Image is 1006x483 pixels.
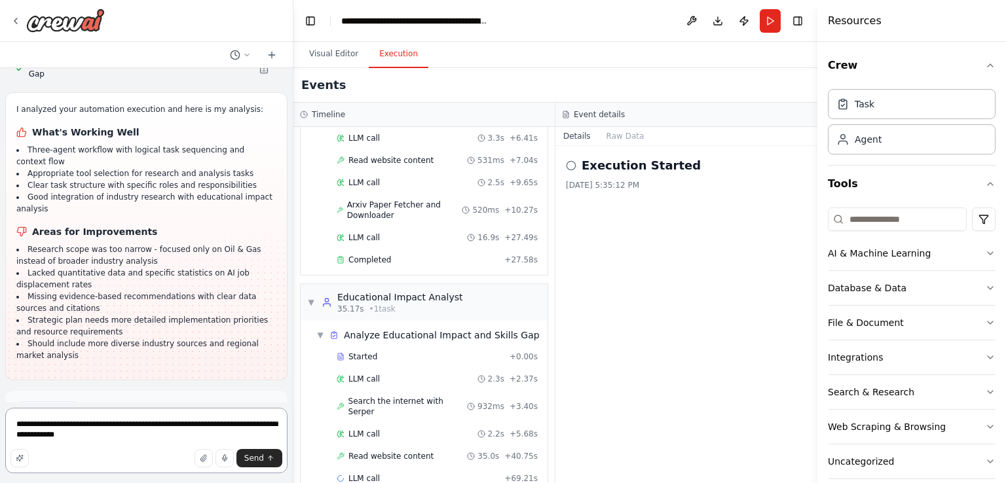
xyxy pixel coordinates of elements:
span: 35.17s [337,304,364,314]
div: Educational Impact Analyst [337,291,462,304]
h2: Events [301,76,346,94]
span: Send [244,453,264,463]
img: Logo [26,9,105,32]
span: 2.3s [488,374,504,384]
span: Analyze Educational Impact and Skills Gap [344,329,540,342]
button: Upload files [195,449,213,467]
li: Good integration of industry research with educational impact analysis [16,191,276,215]
span: + 2.37s [510,374,538,384]
h3: Event details [574,109,625,120]
button: Integrations [828,340,996,374]
span: + 10.27s [504,205,538,215]
h2: Execution Started [582,156,701,175]
span: LLM call [348,177,380,188]
button: Search & Research [828,375,996,409]
span: 3.3s [488,133,504,143]
span: • 1 task [369,304,396,314]
button: Tools [828,166,996,202]
span: 16.9s [477,232,499,243]
span: 35.0s [477,451,499,461]
span: + 5.68s [510,429,538,439]
button: Switch to previous chat [225,47,256,63]
li: Three-agent workflow with logical task sequencing and context flow [16,144,276,168]
button: Database & Data [828,271,996,305]
button: Hide right sidebar [789,12,807,30]
button: Details [555,127,599,145]
span: Completed [348,255,391,265]
div: Search & Research [828,385,914,399]
button: Start a new chat [261,47,282,63]
div: Uncategorized [828,455,894,468]
span: + 0.00s [510,351,538,362]
span: + 6.41s [510,133,538,143]
div: [DATE] 5:35:12 PM [566,180,807,190]
span: Updating task Analyze Educational Impact and Skills Gap [29,58,248,79]
li: Lacked quantitative data and specific statistics on AI job displacement rates [16,267,276,291]
li: Strategic plan needs more detailed implementation priorities and resource requirements [16,314,276,338]
h3: Timeline [312,109,345,120]
div: Integrations [828,351,883,364]
button: Crew [828,47,996,84]
span: ▼ [316,330,324,340]
div: Task [855,98,874,111]
span: Read website content [348,451,434,461]
div: File & Document [828,316,904,329]
li: Missing evidence-based recommendations with clear data sources and citations [16,291,276,314]
span: LLM call [348,133,380,143]
button: Visual Editor [299,41,369,68]
button: Click to speak your automation idea [215,449,234,467]
div: AI & Machine Learning [828,247,931,260]
h4: Resources [828,13,882,29]
li: Should include more diverse industry sources and regional market analysis [16,338,276,361]
span: ▼ [307,297,315,308]
span: LLM call [348,429,380,439]
span: 520ms [472,205,499,215]
span: 2.5s [488,177,504,188]
button: File & Document [828,306,996,340]
span: + 27.58s [504,255,538,265]
span: + 3.40s [510,401,538,412]
span: + 27.49s [504,232,538,243]
li: Clear task structure with specific roles and responsibilities [16,179,276,191]
div: Database & Data [828,281,906,295]
button: Improve this prompt [10,449,29,467]
button: AI & Machine Learning [828,236,996,270]
span: 2.2s [488,429,504,439]
span: + 40.75s [504,451,538,461]
button: Raw Data [599,127,652,145]
div: Crew [828,84,996,165]
span: Read website content [348,155,434,166]
li: Appropriate tool selection for research and analysis tasks [16,168,276,179]
h1: Areas for Improvements [16,225,276,238]
span: + 7.04s [510,155,538,166]
button: Uncategorized [828,444,996,478]
p: I analyzed your automation execution and here is my analysis: [16,103,276,115]
div: Agent [855,133,882,146]
button: Send [236,449,282,467]
span: Arxiv Paper Fetcher and Downloader [347,200,462,221]
span: Search the internet with Serper [348,396,468,417]
button: Execution [369,41,428,68]
span: + 9.65s [510,177,538,188]
button: Hide left sidebar [301,12,320,30]
li: Research scope was too narrow - focused only on Oil & Gas instead of broader industry analysis [16,243,276,267]
h1: What's Working Well [16,126,276,139]
nav: breadcrumb [341,14,489,27]
span: LLM call [348,232,380,243]
span: Started [348,351,377,362]
span: 531ms [477,155,504,166]
span: 932ms [477,401,504,412]
button: Web Scraping & Browsing [828,410,996,444]
span: LLM call [348,374,380,384]
div: Web Scraping & Browsing [828,420,946,433]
